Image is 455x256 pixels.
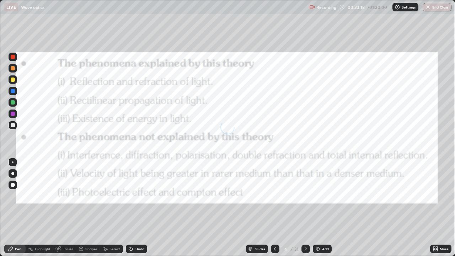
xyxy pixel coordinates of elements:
[21,4,44,10] p: Wave optics
[282,247,289,251] div: 4
[322,247,329,251] div: Add
[423,3,451,11] button: End Class
[63,247,73,251] div: Eraser
[255,247,265,251] div: Slides
[316,5,336,10] p: Recording
[395,4,400,10] img: class-settings-icons
[294,246,299,252] div: 31
[440,247,449,251] div: More
[135,247,144,251] div: Undo
[35,247,50,251] div: Highlight
[402,5,416,9] p: Settings
[109,247,120,251] div: Select
[85,247,97,251] div: Shapes
[15,247,21,251] div: Pen
[309,4,315,10] img: recording.375f2c34.svg
[315,246,321,252] img: add-slide-button
[425,4,431,10] img: end-class-cross
[291,247,293,251] div: /
[6,4,16,10] p: LIVE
